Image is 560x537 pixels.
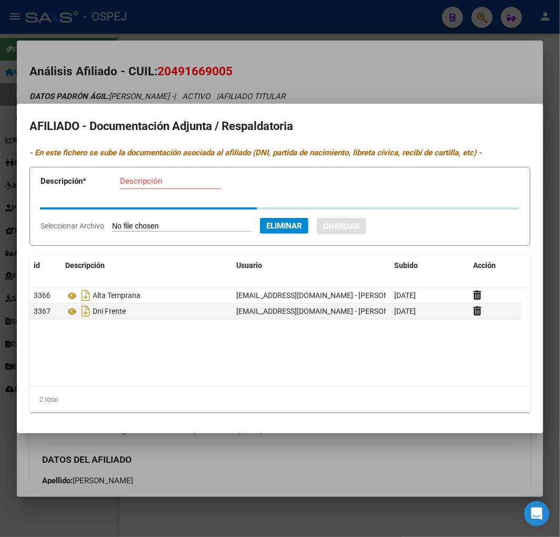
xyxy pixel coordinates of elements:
[390,254,469,277] datatable-header-cell: Subido
[236,307,415,315] span: [EMAIL_ADDRESS][DOMAIN_NAME] - [PERSON_NAME]
[394,261,418,270] span: Subido
[29,254,61,277] datatable-header-cell: id
[34,291,51,300] span: 3366
[266,221,302,231] span: Eliminar
[61,254,232,277] datatable-header-cell: Descripción
[473,261,496,270] span: Acción
[41,175,120,187] p: Descripción
[79,303,93,320] i: Descargar documento
[93,292,141,300] span: Alta Temprana
[260,218,308,234] button: Eliminar
[29,116,531,136] h2: AFILIADO - Documentación Adjunta / Respaldatoria
[236,291,415,300] span: [EMAIL_ADDRESS][DOMAIN_NAME] - [PERSON_NAME]
[29,386,531,413] div: 2 total
[323,222,360,231] span: Guardar
[29,148,482,157] i: - En este fichero se sube la documentación asociada al afiliado (DNI, partida de nacimiento, libr...
[34,307,51,315] span: 3367
[524,501,549,526] div: Open Intercom Messenger
[317,218,366,234] button: Guardar
[79,287,93,304] i: Descargar documento
[93,307,126,316] span: Dni Frente
[394,291,416,300] span: [DATE]
[394,307,416,315] span: [DATE]
[232,254,390,277] datatable-header-cell: Usuario
[34,261,40,270] span: id
[469,254,522,277] datatable-header-cell: Acción
[65,261,105,270] span: Descripción
[236,261,262,270] span: Usuario
[41,222,104,230] span: Seleccionar Archivo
